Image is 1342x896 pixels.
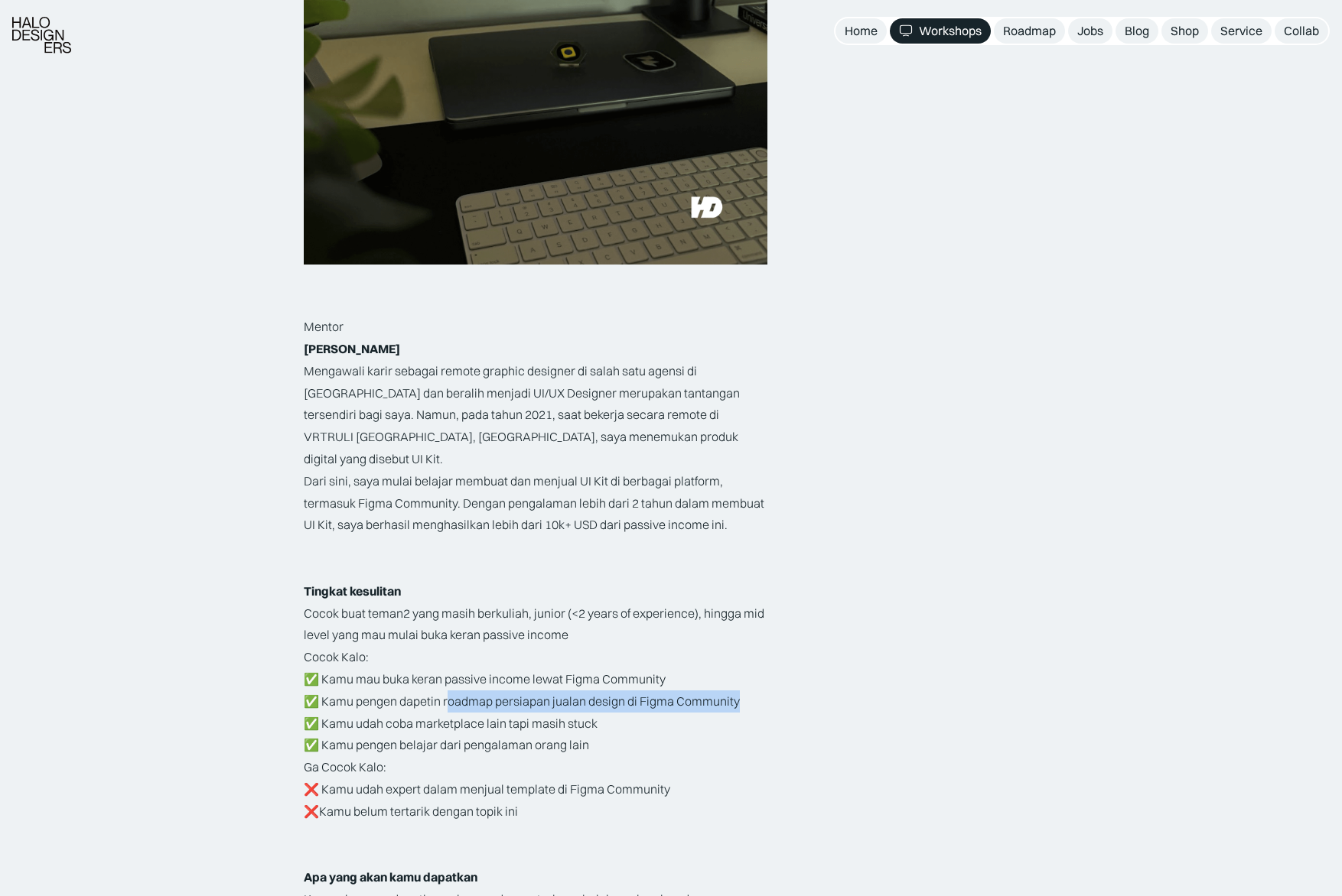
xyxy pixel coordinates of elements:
a: Workshops [890,18,991,44]
strong: Apa yang akan kamu dapatkan [304,869,477,885]
div: Home [845,23,878,39]
p: Cocok Kalo: ✅ Kamu mau buka keran passive income lewat Figma Community ✅ Kamu pengen dapetin road... [304,646,767,756]
p: ‍ [304,536,767,558]
div: Shop [1171,23,1199,39]
p: Dari sini, saya mulai belajar membuat dan menjual UI Kit di berbagai platform, termasuk Figma Com... [304,470,767,536]
p: Ga Cocok Kalo: ❌ Kamu udah expert dalam menjual template di Figma Community ❌Kamu belum tertarik ... [304,756,767,822]
p: ‍ [304,294,767,316]
a: Blog [1116,18,1158,44]
div: Service [1220,23,1262,39]
strong: [PERSON_NAME] [304,341,400,356]
div: Blog [1125,23,1149,39]
a: Collab [1275,18,1328,44]
a: Jobs [1068,18,1112,44]
strong: Tingkat kesulitan [304,583,401,599]
div: Workshops [919,23,982,39]
a: Roadmap [994,18,1065,44]
a: Home [835,18,887,44]
p: ‍ [304,558,767,580]
p: ‍ [304,272,767,294]
p: Cocok buat teman2 yang masih berkuliah, junior (<2 years of experience), hingga mid level yang ma... [304,602,767,647]
p: ‍ [304,844,767,866]
p: ‍ [304,823,767,845]
div: Roadmap [1003,23,1056,39]
a: Shop [1161,18,1208,44]
p: Mengawali karir sebagai remote graphic designer di salah satu agensi di [GEOGRAPHIC_DATA] dan ber... [304,360,767,470]
a: Service [1211,18,1272,44]
p: Mentor [304,316,767,338]
div: Jobs [1077,23,1103,39]
div: Collab [1284,23,1319,39]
